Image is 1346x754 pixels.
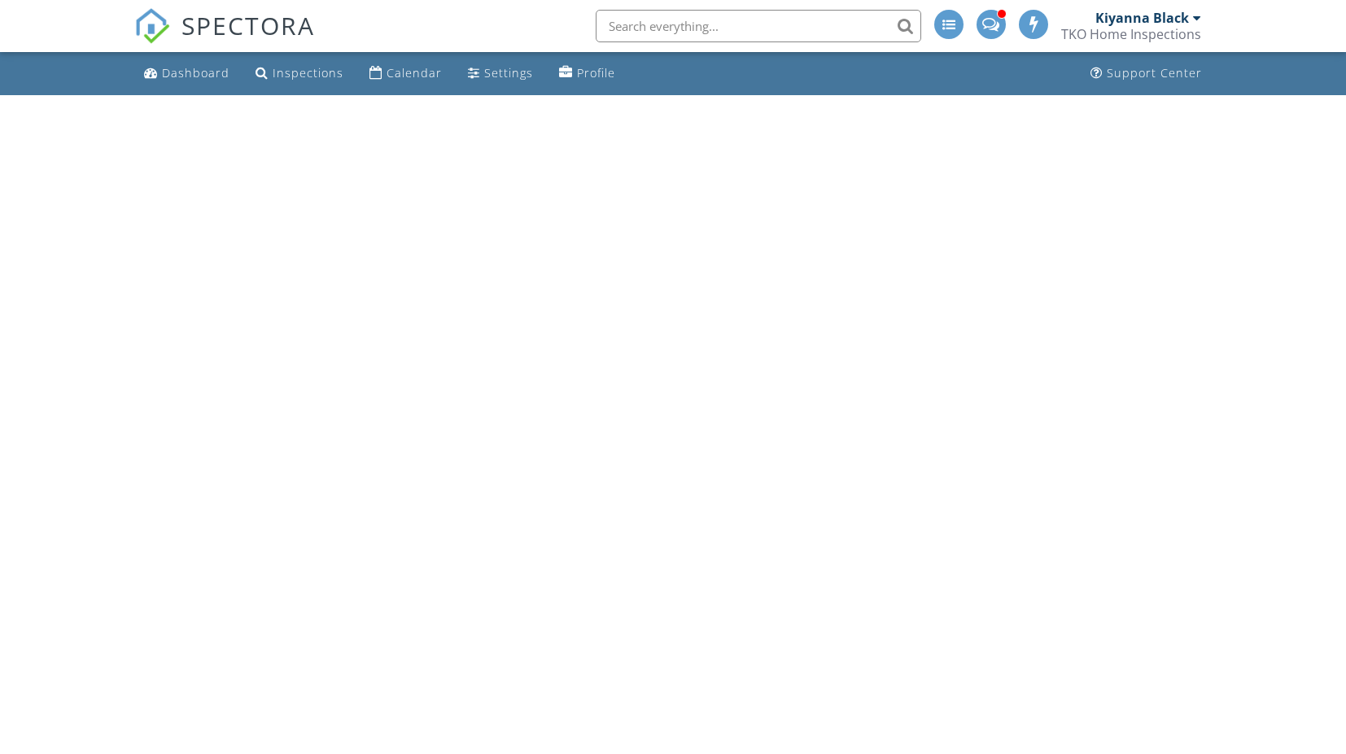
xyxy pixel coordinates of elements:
a: Settings [461,59,540,89]
div: Settings [484,65,533,81]
a: Profile [553,59,622,89]
div: TKO Home Inspections [1061,26,1201,42]
div: Support Center [1107,65,1202,81]
a: Calendar [363,59,448,89]
div: Kiyanna Black [1095,10,1189,26]
div: Profile [577,65,615,81]
div: Dashboard [162,65,229,81]
div: Inspections [273,65,343,81]
a: Dashboard [138,59,236,89]
a: Support Center [1084,59,1208,89]
span: SPECTORA [181,8,315,42]
input: Search everything... [596,10,921,42]
a: SPECTORA [134,22,315,56]
div: Calendar [387,65,442,81]
a: Inspections [249,59,350,89]
img: The Best Home Inspection Software - Spectora [134,8,170,44]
